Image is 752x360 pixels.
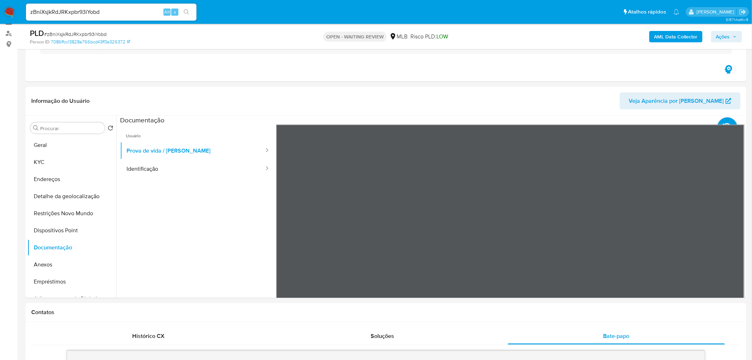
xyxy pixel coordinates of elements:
[27,239,116,256] button: Documentação
[33,125,39,131] button: Procurar
[27,205,116,222] button: Restrições Novo Mundo
[628,8,666,16] span: Atalhos rápidos
[716,31,730,42] span: Ações
[51,39,130,45] a: 7086ffcc13828a766bcd43ff3a326372
[40,125,102,132] input: Procurar
[27,222,116,239] button: Dispositivos Point
[620,92,741,110] button: Veja Aparência por [PERSON_NAME]
[164,9,170,15] span: Alt
[26,7,197,17] input: Pesquise usuários ou casos...
[649,31,703,42] button: AML Data Collector
[629,92,724,110] span: Veja Aparência por [PERSON_NAME]
[654,31,698,42] b: AML Data Collector
[30,27,44,39] b: PLD
[132,332,165,340] span: Histórico CX
[711,31,742,42] button: Ações
[371,332,394,340] span: Soluções
[174,9,176,15] span: s
[739,8,747,16] a: Sair
[31,97,90,105] h1: Informação do Usuário
[27,188,116,205] button: Detalhe da geolocalização
[27,171,116,188] button: Endereços
[108,125,113,133] button: Retornar ao pedido padrão
[44,31,107,38] span: # zBniXsjkRdJRKxpbr93iYobd
[390,33,408,41] div: MLB
[179,7,194,17] button: search-icon
[31,309,741,316] h1: Contatos
[323,32,387,42] p: OPEN - WAITING REVIEW
[27,154,116,171] button: KYC
[27,256,116,273] button: Anexos
[27,137,116,154] button: Geral
[30,39,49,45] b: Person ID
[726,17,748,22] span: 3.157.1-hotfix-5
[673,9,680,15] a: Notificações
[27,290,116,307] button: Adiantamentos de Dinheiro
[436,32,448,41] span: LOW
[58,42,101,50] h3: AUTOMATIC (1)
[697,9,737,15] p: sara.carvalhaes@mercadopago.com.br
[27,273,116,290] button: Empréstimos
[410,33,448,41] span: Risco PLD:
[603,332,630,340] span: Bate-papo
